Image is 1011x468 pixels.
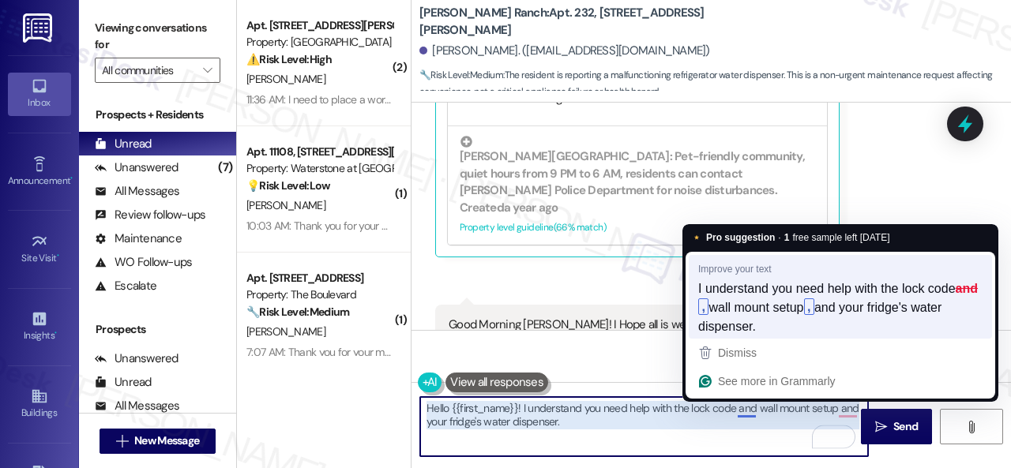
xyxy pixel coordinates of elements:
div: Unanswered [95,350,179,367]
button: New Message [100,429,216,454]
strong: ⚠️ Risk Level: High [246,52,332,66]
div: All Messages [95,398,179,414]
a: Site Visit • [8,228,71,271]
strong: 🔧 Risk Level: Medium [246,305,349,319]
button: Send [861,409,932,444]
div: [PERSON_NAME][GEOGRAPHIC_DATA]: Pet-friendly community, quiet hours from 9 PM to 6 AM, residents ... [460,136,815,199]
div: (7) [214,155,236,180]
span: [PERSON_NAME] [246,324,325,339]
a: Buildings [8,383,71,425]
span: [PERSON_NAME] [246,72,325,86]
div: Prospects + Residents [79,107,236,123]
a: Inbox [8,73,71,115]
strong: 💡 Risk Level: Low [246,178,330,193]
div: Property level guideline ( 66 % match) [460,219,815,236]
div: Review follow-ups [95,207,205,223]
i:  [116,435,128,447]
div: Unread [95,374,152,391]
div: Apt. 11108, [STREET_ADDRESS][PERSON_NAME] [246,144,393,160]
div: Prospects [79,321,236,338]
div: Created a year ago [460,200,815,216]
div: All Messages [95,183,179,200]
div: 11:36 AM: I need to place a work order my fridge is leaking [246,92,508,107]
div: Unread [95,136,152,152]
div: Unanswered [95,159,179,176]
a: Insights • [8,305,71,348]
strong: 🔧 Risk Level: Medium [419,69,503,81]
div: Good Morning [PERSON_NAME]! I Hope all is well. My refrigerator’s water dispenser isn’t working. ... [449,316,926,401]
i:  [965,421,977,433]
div: WO Follow-ups [95,254,192,271]
span: New Message [134,432,199,449]
label: Viewing conversations for [95,16,220,58]
div: Property: Waterstone at [GEOGRAPHIC_DATA] [246,160,393,177]
textarea: To enrich screen reader interactions, please activate Accessibility in Grammarly extension settings [420,397,868,456]
span: [PERSON_NAME] [246,198,325,212]
span: • [57,250,59,261]
i:  [875,421,887,433]
img: ResiDesk Logo [23,13,55,43]
i:  [203,64,212,77]
input: All communities [102,58,195,83]
span: • [54,328,57,339]
div: [PERSON_NAME]. ([EMAIL_ADDRESS][DOMAIN_NAME]) [419,43,710,59]
div: Apt. [STREET_ADDRESS] [246,270,393,286]
div: Property: The Boulevard [246,286,393,303]
span: • [70,173,73,184]
span: Send [893,418,918,435]
div: Apt. [STREET_ADDRESS][PERSON_NAME] [246,17,393,34]
span: : The resident is reporting a malfunctioning refrigerator water dispenser. This is a non-urgent m... [419,67,1011,101]
div: Property: [GEOGRAPHIC_DATA] [246,34,393,51]
div: Maintenance [95,230,182,247]
b: [PERSON_NAME] Ranch: Apt. 232, [STREET_ADDRESS][PERSON_NAME] [419,5,735,39]
div: Escalate [95,278,156,294]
